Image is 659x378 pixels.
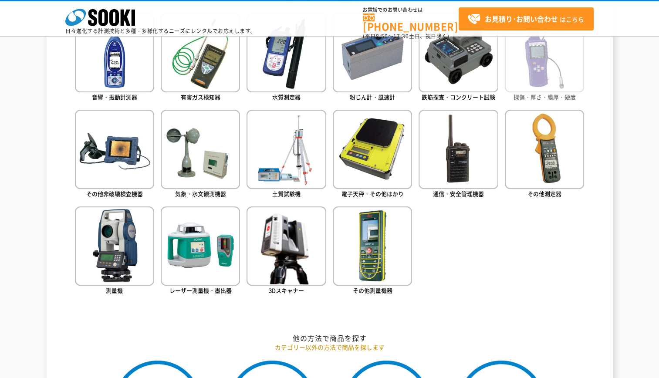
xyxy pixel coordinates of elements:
[75,334,585,343] h2: 他の方法で商品を探す
[333,110,412,189] img: 電子天秤・その他はかり
[247,13,326,92] img: 水質測定器
[247,110,326,189] img: 土質試験機
[433,189,484,198] span: 通信・安全管理機器
[467,13,584,26] span: はこちら
[272,189,301,198] span: 土質試験機
[75,206,154,286] img: 測量機
[505,13,584,92] img: 探傷・厚さ・膜厚・硬度
[393,32,409,40] span: 17:30
[86,189,143,198] span: その他非破壊検査機器
[333,206,412,297] a: その他測量機器
[169,286,232,294] span: レーザー測量機・墨出器
[422,93,495,101] span: 鉄筋探査・コンクリート試験
[175,189,226,198] span: 気象・水文観測機器
[505,110,584,200] a: その他測定器
[333,13,412,103] a: 粉じん計・風速計
[363,13,459,31] a: [PHONE_NUMBER]
[92,93,137,101] span: 音響・振動計測器
[161,13,240,103] a: 有害ガス検知器
[161,13,240,92] img: 有害ガス検知器
[341,189,404,198] span: 電子天秤・その他はかり
[75,13,154,103] a: 音響・振動計測器
[161,110,240,200] a: 気象・水文観測機器
[247,206,326,286] img: 3Dスキャナー
[419,110,498,189] img: 通信・安全管理機器
[376,32,388,40] span: 8:50
[485,13,558,24] strong: お見積り･お問い合わせ
[161,110,240,189] img: 気象・水文観測機器
[333,206,412,286] img: その他測量機器
[75,206,154,297] a: 測量機
[181,93,220,101] span: 有害ガス検知器
[161,206,240,297] a: レーザー測量機・墨出器
[272,93,301,101] span: 水質測定器
[505,110,584,189] img: その他測定器
[459,7,594,30] a: お見積り･お問い合わせはこちら
[75,343,585,352] p: カテゴリー以外の方法で商品を探します
[333,110,412,200] a: 電子天秤・その他はかり
[106,286,123,294] span: 測量機
[419,110,498,200] a: 通信・安全管理機器
[333,13,412,92] img: 粉じん計・風速計
[247,110,326,200] a: 土質試験機
[75,110,154,200] a: その他非破壊検査機器
[419,13,498,103] a: 鉄筋探査・コンクリート試験
[527,189,561,198] span: その他測定器
[419,13,498,92] img: 鉄筋探査・コンクリート試験
[247,206,326,297] a: 3Dスキャナー
[353,286,392,294] span: その他測量機器
[247,13,326,103] a: 水質測定器
[350,93,395,101] span: 粉じん計・風速計
[269,286,304,294] span: 3Dスキャナー
[161,206,240,286] img: レーザー測量機・墨出器
[75,110,154,189] img: その他非破壊検査機器
[363,7,459,13] span: お電話でのお問い合わせは
[363,32,449,40] span: (平日 ～ 土日、祝日除く)
[514,93,576,101] span: 探傷・厚さ・膜厚・硬度
[505,13,584,103] a: 探傷・厚さ・膜厚・硬度
[75,13,154,92] img: 音響・振動計測器
[65,28,256,34] p: 日々進化する計測技術と多種・多様化するニーズにレンタルでお応えします。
